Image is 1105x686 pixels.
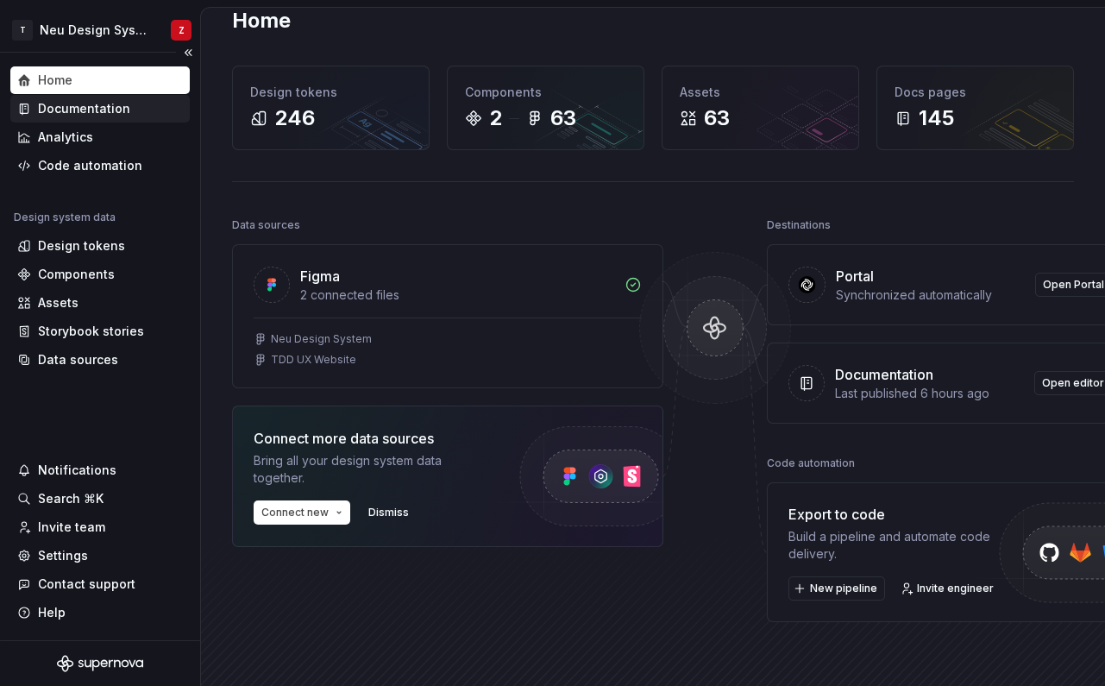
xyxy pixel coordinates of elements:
[38,157,142,174] div: Code automation
[274,104,315,132] div: 246
[10,66,190,94] a: Home
[38,462,116,479] div: Notifications
[680,84,841,101] div: Assets
[232,66,430,150] a: Design tokens246
[368,506,409,519] span: Dismiss
[38,547,88,564] div: Settings
[38,237,125,255] div: Design tokens
[10,261,190,288] a: Components
[10,570,190,598] button: Contact support
[40,22,150,39] div: Neu Design System
[38,351,118,368] div: Data sources
[254,428,487,449] div: Connect more data sources
[10,513,190,541] a: Invite team
[38,266,115,283] div: Components
[10,232,190,260] a: Design tokens
[38,72,72,89] div: Home
[12,20,33,41] div: T
[10,346,190,374] a: Data sources
[14,211,116,224] div: Design system data
[767,213,831,237] div: Destinations
[10,542,190,570] a: Settings
[10,123,190,151] a: Analytics
[836,286,1025,304] div: Synchronized automatically
[1042,376,1104,390] span: Open editor
[300,286,614,304] div: 2 connected files
[10,95,190,123] a: Documentation
[836,266,874,286] div: Portal
[254,452,487,487] div: Bring all your design system data together.
[250,84,411,101] div: Design tokens
[489,104,502,132] div: 2
[1043,278,1104,292] span: Open Portal
[662,66,859,150] a: Assets63
[271,332,372,346] div: Neu Design System
[917,582,994,595] span: Invite engineer
[788,504,1001,525] div: Export to code
[176,41,200,65] button: Collapse sidebar
[919,104,954,132] div: 145
[788,528,1001,563] div: Build a pipeline and automate code delivery.
[38,604,66,621] div: Help
[447,66,644,150] a: Components263
[38,576,135,593] div: Contact support
[788,576,885,601] button: New pipeline
[810,582,877,595] span: New pipeline
[10,152,190,179] a: Code automation
[10,289,190,317] a: Assets
[38,519,105,536] div: Invite team
[10,456,190,484] button: Notifications
[38,100,130,117] div: Documentation
[361,500,417,525] button: Dismiss
[254,500,350,525] button: Connect new
[10,485,190,513] button: Search ⌘K
[767,451,855,475] div: Code automation
[465,84,626,101] div: Components
[704,104,730,132] div: 63
[895,576,1001,601] a: Invite engineer
[3,11,197,48] button: TNeu Design SystemZ
[179,23,185,37] div: Z
[271,353,356,367] div: TDD UX Website
[261,506,329,519] span: Connect new
[876,66,1074,150] a: Docs pages145
[835,364,933,385] div: Documentation
[232,7,291,35] h2: Home
[38,129,93,146] div: Analytics
[895,84,1056,101] div: Docs pages
[550,104,576,132] div: 63
[38,490,104,507] div: Search ⌘K
[232,213,300,237] div: Data sources
[835,385,1024,402] div: Last published 6 hours ago
[300,266,340,286] div: Figma
[10,318,190,345] a: Storybook stories
[38,294,78,312] div: Assets
[10,599,190,626] button: Help
[38,323,144,340] div: Storybook stories
[57,655,143,672] svg: Supernova Logo
[232,244,663,388] a: Figma2 connected filesNeu Design SystemTDD UX Website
